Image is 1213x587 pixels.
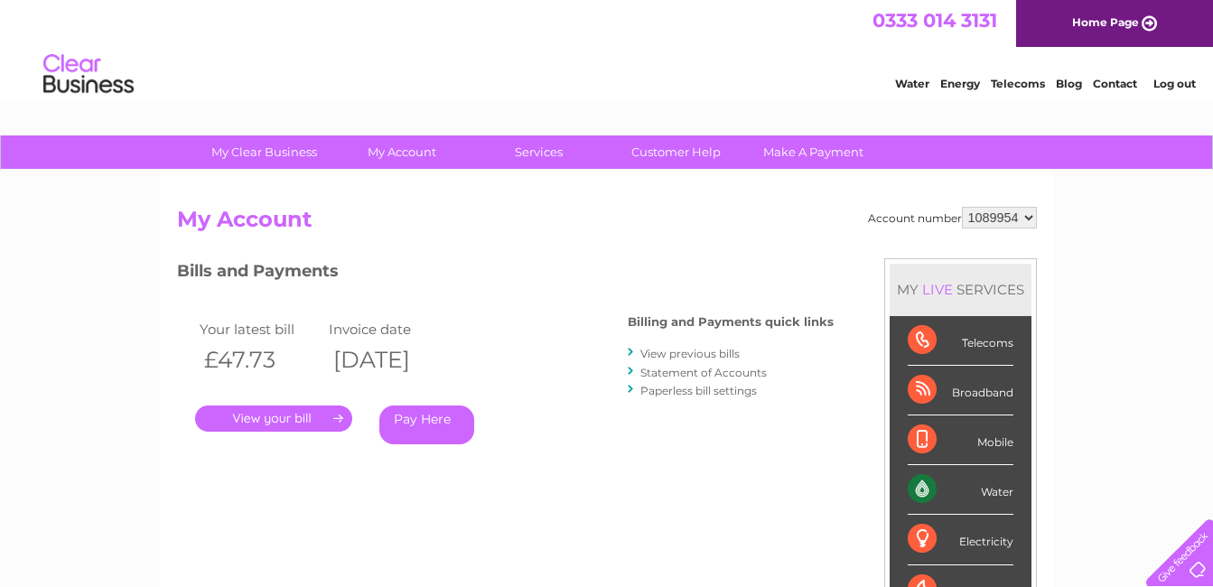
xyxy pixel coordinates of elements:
a: Paperless bill settings [640,384,757,397]
a: Water [895,77,929,90]
div: Clear Business is a trading name of Verastar Limited (registered in [GEOGRAPHIC_DATA] No. 3667643... [181,10,1034,88]
h2: My Account [177,207,1037,241]
a: Contact [1093,77,1137,90]
div: Mobile [908,415,1013,465]
a: My Account [327,135,476,169]
a: View previous bills [640,347,740,360]
div: MY SERVICES [890,264,1031,315]
td: Invoice date [324,317,454,341]
a: Customer Help [602,135,751,169]
th: [DATE] [324,341,454,378]
a: Telecoms [991,77,1045,90]
a: Energy [940,77,980,90]
img: logo.png [42,47,135,102]
div: Account number [868,207,1037,228]
a: Make A Payment [739,135,888,169]
a: Log out [1153,77,1196,90]
div: Telecoms [908,316,1013,366]
a: My Clear Business [190,135,339,169]
a: Statement of Accounts [640,366,767,379]
a: Blog [1056,77,1082,90]
a: Services [464,135,613,169]
a: 0333 014 3131 [872,9,997,32]
div: LIVE [919,281,956,298]
div: Electricity [908,515,1013,564]
td: Your latest bill [195,317,325,341]
th: £47.73 [195,341,325,378]
div: Water [908,465,1013,515]
a: . [195,405,352,432]
div: Broadband [908,366,1013,415]
h4: Billing and Payments quick links [628,315,834,329]
h3: Bills and Payments [177,258,834,290]
a: Pay Here [379,405,474,444]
